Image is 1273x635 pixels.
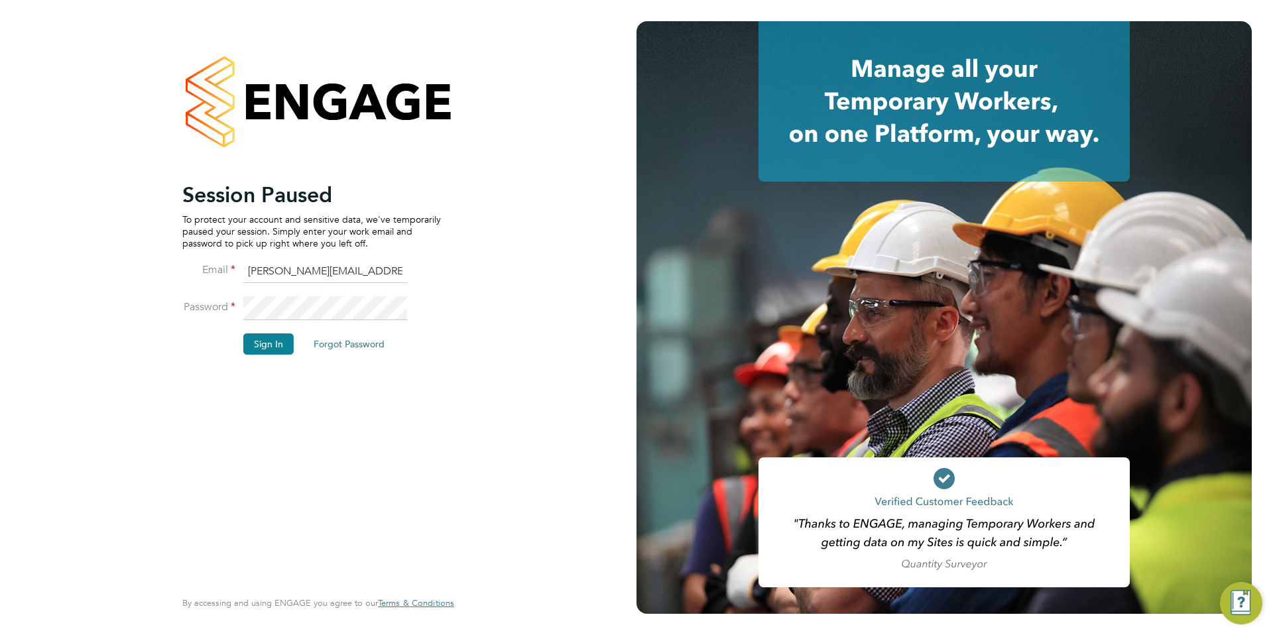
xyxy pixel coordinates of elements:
h2: Session Paused [182,182,441,208]
label: Password [182,300,235,314]
button: Forgot Password [303,333,395,355]
p: To protect your account and sensitive data, we've temporarily paused your session. Simply enter y... [182,213,441,250]
a: Terms & Conditions [378,598,454,608]
input: Enter your work email... [243,260,407,284]
label: Email [182,263,235,277]
button: Sign In [243,333,294,355]
button: Engage Resource Center [1220,582,1262,624]
span: By accessing and using ENGAGE you agree to our [182,597,454,608]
